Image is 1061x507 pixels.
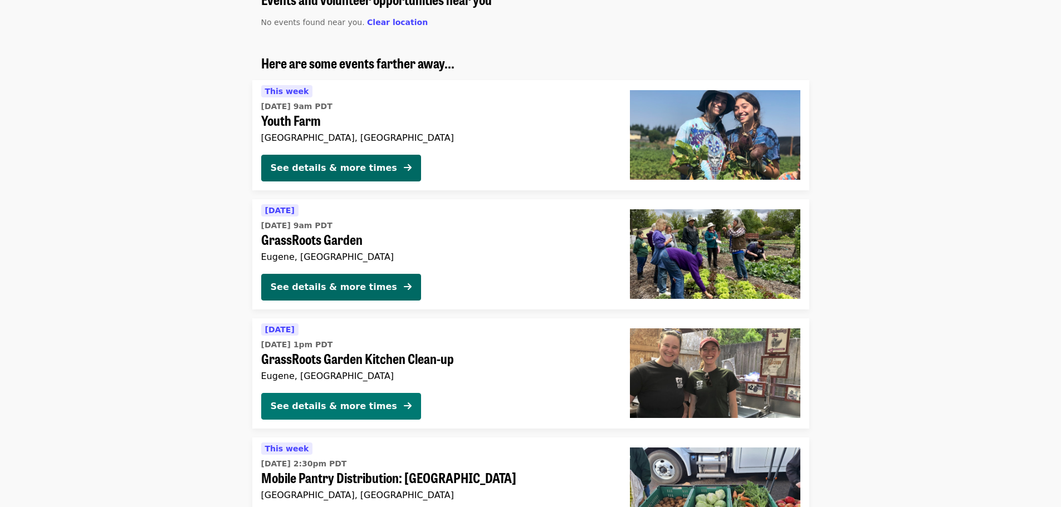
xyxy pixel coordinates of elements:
time: [DATE] 1pm PDT [261,339,333,351]
div: See details & more times [271,161,397,175]
button: See details & more times [261,274,421,301]
div: See details & more times [271,280,397,294]
i: arrow-right icon [404,163,412,173]
i: arrow-right icon [404,401,412,411]
span: No events found near you. [261,18,365,27]
a: See details for "GrassRoots Garden Kitchen Clean-up" [252,318,809,429]
button: See details & more times [261,155,421,181]
a: See details for "GrassRoots Garden" [252,199,809,309]
span: [DATE] [265,206,295,215]
span: GrassRoots Garden [261,232,612,248]
img: Youth Farm organized by FOOD For Lane County [630,90,800,179]
time: [DATE] 9am PDT [261,101,333,112]
div: [GEOGRAPHIC_DATA], [GEOGRAPHIC_DATA] [261,132,612,143]
span: This week [265,444,309,453]
i: arrow-right icon [404,282,412,292]
span: This week [265,87,309,96]
span: [DATE] [265,325,295,334]
time: [DATE] 9am PDT [261,220,333,232]
div: Eugene, [GEOGRAPHIC_DATA] [261,371,612,381]
span: Mobile Pantry Distribution: [GEOGRAPHIC_DATA] [261,470,612,486]
span: Here are some events farther away... [261,53,454,72]
button: See details & more times [261,393,421,420]
div: See details & more times [271,400,397,413]
time: [DATE] 2:30pm PDT [261,458,347,470]
div: [GEOGRAPHIC_DATA], [GEOGRAPHIC_DATA] [261,490,612,500]
span: Youth Farm [261,112,612,129]
button: Clear location [367,17,428,28]
a: See details for "Youth Farm" [252,80,809,190]
span: Clear location [367,18,428,27]
img: GrassRoots Garden Kitchen Clean-up organized by FOOD For Lane County [630,328,800,417]
div: Eugene, [GEOGRAPHIC_DATA] [261,252,612,262]
img: GrassRoots Garden organized by FOOD For Lane County [630,209,800,298]
span: GrassRoots Garden Kitchen Clean-up [261,351,612,367]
